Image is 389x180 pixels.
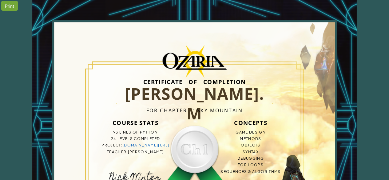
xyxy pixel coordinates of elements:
li: Debugging [206,155,295,162]
li: Game Design [206,129,295,135]
span: levels completed [117,136,160,141]
li: Sequences & Algorithms [206,168,295,175]
li: Syntax [206,149,295,155]
span: [PERSON_NAME] [128,150,164,154]
span: For [146,107,158,114]
li: Objects [206,142,295,148]
a: [DOMAIN_NAME][URL] [122,143,169,147]
span: : [126,150,128,154]
h3: Course Stats [91,117,180,129]
li: Methods [206,135,295,142]
h3: Certificate of Completion [91,80,298,84]
span: Project [101,143,121,147]
h3: Concepts [206,117,295,129]
span: Teacher [107,150,126,154]
div: Print [1,1,18,11]
li: For Loops [206,162,295,168]
span: Chapter 1: Sky Mountain [160,107,243,114]
span: Python [140,130,158,134]
span: 93 [113,130,118,134]
span: : [121,143,122,147]
span: lines of [119,130,139,134]
h1: [PERSON_NAME]. M [116,84,273,104]
span: 24 [111,136,117,141]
